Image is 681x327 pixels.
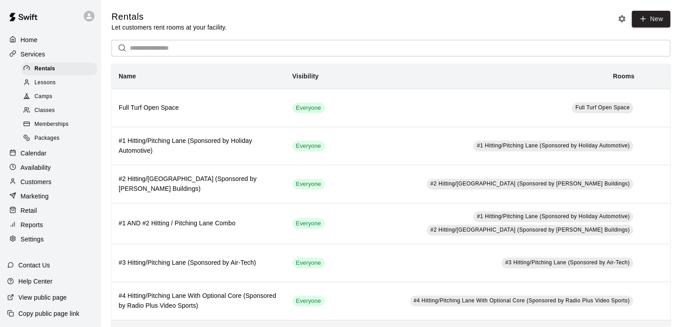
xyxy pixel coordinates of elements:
[292,73,319,80] b: Visibility
[430,227,630,233] span: #2 Hitting/[GEOGRAPHIC_DATA] (Sponsored by [PERSON_NAME] Buildings)
[18,293,67,302] p: View public page
[119,219,278,228] h6: #1 AND #2 Hitting / Pitching Lane Combo
[111,11,227,23] h5: Rentals
[119,136,278,156] h6: #1 Hitting/Pitching Lane (Sponsored by Holiday Automotive)
[21,77,97,89] div: Lessons
[477,213,630,219] span: #1 Hitting/Pitching Lane (Sponsored by Holiday Automotive)
[21,118,97,131] div: Memberships
[505,259,630,266] span: #3 Hitting/Pitching Lane (Sponsored by Air-Tech)
[18,261,50,270] p: Contact Us
[292,104,325,112] span: Everyone
[21,50,45,59] p: Services
[292,103,325,113] div: This service is visible to all of your customers
[7,146,94,160] a: Calendar
[7,175,94,189] a: Customers
[21,90,101,104] a: Camps
[21,149,47,158] p: Calendar
[21,118,101,132] a: Memberships
[292,259,325,267] span: Everyone
[119,291,278,311] h6: #4 Hitting/Pitching Lane With Optional Core (Sponsored by Radio Plus Video Sports)
[7,33,94,47] a: Home
[21,132,97,145] div: Packages
[21,90,97,103] div: Camps
[7,189,94,203] a: Marketing
[430,181,630,187] span: #2 Hitting/[GEOGRAPHIC_DATA] (Sponsored by [PERSON_NAME] Buildings)
[292,218,325,229] div: This service is visible to all of your customers
[119,73,136,80] b: Name
[292,180,325,189] span: Everyone
[21,132,101,146] a: Packages
[7,218,94,232] a: Reports
[21,235,44,244] p: Settings
[613,73,634,80] b: Rooms
[21,206,37,215] p: Retail
[414,297,630,304] span: #4 Hitting/Pitching Lane With Optional Core (Sponsored by Radio Plus Video Sports)
[34,134,60,143] span: Packages
[292,296,325,306] div: This service is visible to all of your customers
[21,177,51,186] p: Customers
[292,258,325,268] div: This service is visible to all of your customers
[7,232,94,246] a: Settings
[18,277,52,286] p: Help Center
[21,62,101,76] a: Rentals
[111,23,227,32] p: Let customers rent rooms at your facility.
[21,76,101,90] a: Lessons
[119,174,278,194] h6: #2 Hitting/[GEOGRAPHIC_DATA] (Sponsored by [PERSON_NAME] Buildings)
[7,47,94,61] a: Services
[21,63,97,75] div: Rentals
[615,12,629,26] button: Rental settings
[21,220,43,229] p: Reports
[292,219,325,228] span: Everyone
[34,78,56,87] span: Lessons
[34,65,55,73] span: Rentals
[575,104,630,111] span: Full Turf Open Space
[34,120,69,129] span: Memberships
[292,142,325,151] span: Everyone
[477,142,630,149] span: #1 Hitting/Pitching Lane (Sponsored by Holiday Automotive)
[119,258,278,268] h6: #3 Hitting/Pitching Lane (Sponsored by Air-Tech)
[292,297,325,305] span: Everyone
[7,161,94,174] a: Availability
[34,106,55,115] span: Classes
[21,35,38,44] p: Home
[18,309,79,318] p: Copy public page link
[632,11,670,27] a: New
[21,163,51,172] p: Availability
[292,141,325,151] div: This service is visible to all of your customers
[34,92,52,101] span: Camps
[21,104,101,118] a: Classes
[119,103,278,113] h6: Full Turf Open Space
[21,192,49,201] p: Marketing
[7,204,94,217] a: Retail
[292,179,325,189] div: This service is visible to all of your customers
[21,104,97,117] div: Classes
